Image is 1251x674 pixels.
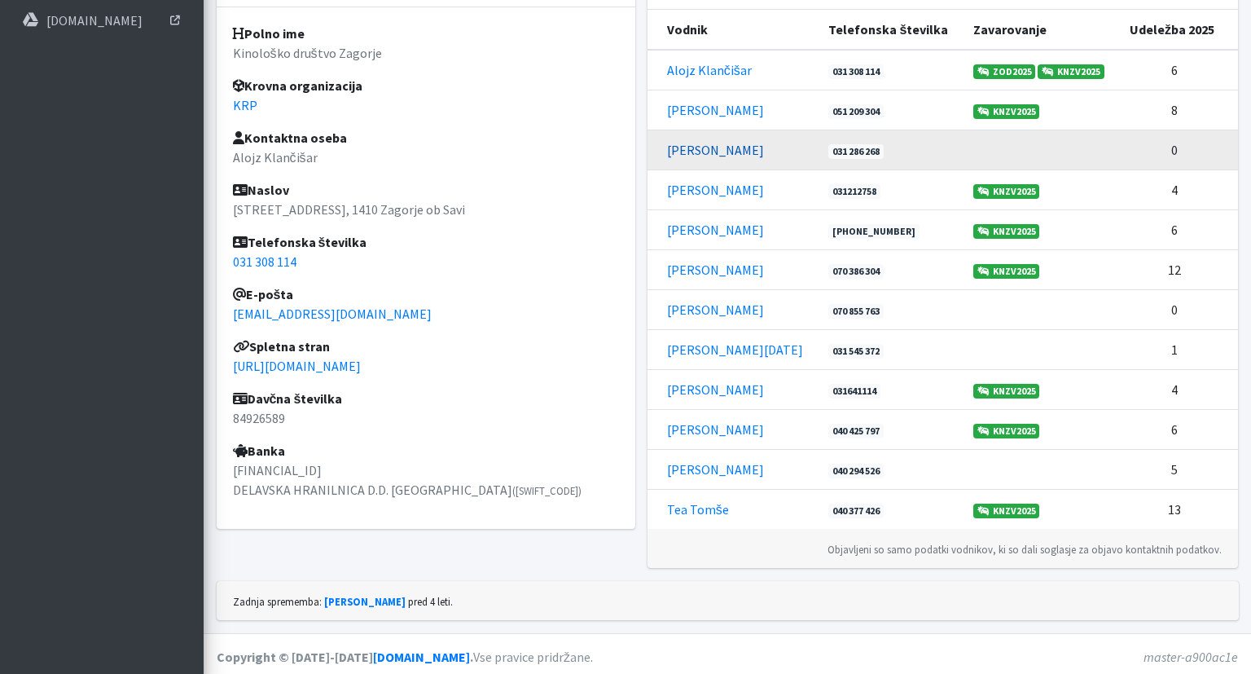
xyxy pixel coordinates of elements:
[667,142,764,158] a: [PERSON_NAME]
[512,484,582,497] small: ([SWIFT_CODE])
[667,302,764,318] a: [PERSON_NAME]
[667,222,764,238] a: [PERSON_NAME]
[667,182,764,198] a: [PERSON_NAME]
[667,501,729,518] a: Tea Tomše
[233,148,619,167] p: Alojz Klančišar
[1120,170,1238,209] td: 4
[324,595,406,608] a: [PERSON_NAME]
[667,461,764,478] a: [PERSON_NAME]
[1120,489,1238,529] td: 13
[217,649,473,665] strong: Copyright © [DATE]-[DATE] .
[667,341,803,358] a: [PERSON_NAME][DATE]
[46,12,143,29] p: [DOMAIN_NAME]
[1120,130,1238,170] td: 0
[233,595,453,608] small: Zadnja sprememba: pred 4 leti.
[1120,449,1238,489] td: 5
[828,304,884,319] a: 070 855 763
[828,144,884,159] a: 031 286 268
[1120,10,1238,50] th: Udeležba 2025
[819,10,963,50] th: Telefonska številka
[1143,649,1238,665] em: master-a900ac1e
[828,504,884,518] a: 040 377 426
[667,421,764,438] a: [PERSON_NAME]
[1120,409,1238,449] td: 6
[233,358,361,374] a: [URL][DOMAIN_NAME]
[828,64,884,79] a: 031 308 114
[828,104,884,119] a: 051 209 304
[1120,249,1238,289] td: 12
[667,102,764,118] a: [PERSON_NAME]
[973,504,1040,518] a: KNZV2025
[233,25,305,42] strong: Polno ime
[233,200,619,219] p: [STREET_ADDRESS], 1410 Zagorje ob Savi
[667,262,764,278] a: [PERSON_NAME]
[233,234,367,250] strong: Telefonska številka
[7,4,197,37] a: [DOMAIN_NAME]
[233,338,330,355] strong: Spletna stran
[233,182,289,198] strong: Naslov
[1120,90,1238,130] td: 8
[1038,64,1104,79] a: KNZV2025
[828,424,884,438] a: 040 425 797
[233,460,619,500] p: [FINANCIAL_ID] DELAVSKA HRANILNICA D.D. [GEOGRAPHIC_DATA]
[827,543,1222,556] small: Objavljeni so samo podatki vodnikov, ki so dali soglasje za objavo kontaktnih podatkov.
[828,464,884,478] a: 040 294 526
[828,224,920,239] a: [PHONE_NUMBER]
[973,104,1040,119] a: KNZV2025
[1120,289,1238,329] td: 0
[1120,50,1238,90] td: 6
[233,443,285,459] strong: Banka
[828,184,880,199] a: 031212758
[973,184,1040,199] a: KNZV2025
[233,408,619,428] p: 84926589
[828,384,880,399] a: 031641114
[1120,209,1238,249] td: 6
[1120,369,1238,409] td: 4
[973,264,1040,279] a: KNZV2025
[647,10,819,50] th: Vodnik
[667,381,764,398] a: [PERSON_NAME]
[233,43,619,63] p: Kinološko društvo Zagorje
[233,306,432,322] a: [EMAIL_ADDRESS][DOMAIN_NAME]
[373,649,470,665] a: [DOMAIN_NAME]
[973,384,1040,399] a: KNZV2025
[973,64,1036,79] a: ZOD2025
[233,286,294,302] strong: E-pošta
[233,253,296,270] a: 031 308 114
[233,390,343,407] strong: Davčna številka
[233,130,347,146] strong: Kontaktna oseba
[963,10,1120,50] th: Zavarovanje
[828,264,884,279] a: 070 386 304
[233,77,362,94] strong: Krovna organizacija
[233,97,257,113] a: KRP
[973,224,1040,239] a: KNZV2025
[828,344,884,359] a: 031 545 372
[1120,329,1238,369] td: 1
[973,424,1040,438] a: KNZV2025
[667,62,752,78] a: Alojz Klančišar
